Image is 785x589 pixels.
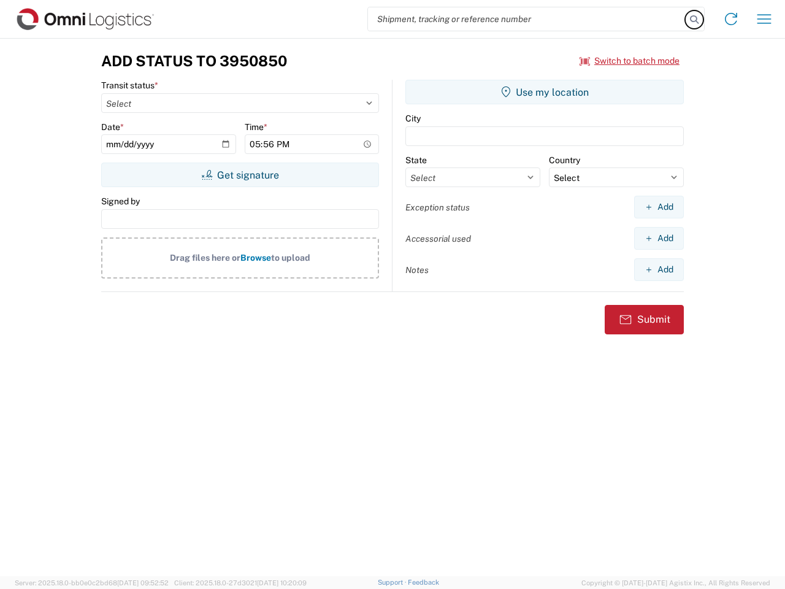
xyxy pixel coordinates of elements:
[245,121,267,133] label: Time
[101,196,140,207] label: Signed by
[174,579,307,587] span: Client: 2025.18.0-27d3021
[405,264,429,275] label: Notes
[605,305,684,334] button: Submit
[581,577,770,588] span: Copyright © [DATE]-[DATE] Agistix Inc., All Rights Reserved
[405,202,470,213] label: Exception status
[368,7,686,31] input: Shipment, tracking or reference number
[101,52,287,70] h3: Add Status to 3950850
[405,233,471,244] label: Accessorial used
[405,113,421,124] label: City
[101,163,379,187] button: Get signature
[634,258,684,281] button: Add
[101,80,158,91] label: Transit status
[240,253,271,263] span: Browse
[634,196,684,218] button: Add
[549,155,580,166] label: Country
[257,579,307,587] span: [DATE] 10:20:09
[101,121,124,133] label: Date
[15,579,169,587] span: Server: 2025.18.0-bb0e0c2bd68
[405,80,684,104] button: Use my location
[580,51,680,71] button: Switch to batch mode
[378,579,408,586] a: Support
[117,579,169,587] span: [DATE] 09:52:52
[408,579,439,586] a: Feedback
[271,253,310,263] span: to upload
[170,253,240,263] span: Drag files here or
[405,155,427,166] label: State
[634,227,684,250] button: Add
